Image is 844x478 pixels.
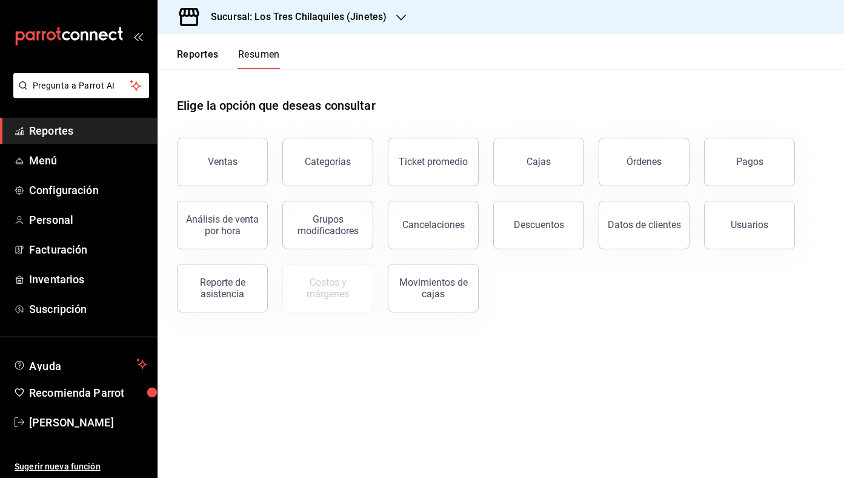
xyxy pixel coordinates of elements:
button: Movimientos de cajas [388,264,479,312]
a: Pregunta a Parrot AI [8,88,149,101]
button: Ticket promedio [388,138,479,186]
div: Movimientos de cajas [396,277,471,300]
div: Grupos modificadores [290,214,365,237]
div: Costos y márgenes [290,277,365,300]
h1: Elige la opción que deseas consultar [177,96,376,115]
button: Ventas [177,138,268,186]
div: Pagos [736,156,763,167]
div: Cancelaciones [402,219,465,231]
button: Pregunta a Parrot AI [13,73,149,98]
button: Pagos [704,138,795,186]
a: Cajas [493,138,584,186]
span: Configuración [29,182,147,198]
button: Cancelaciones [388,201,479,249]
button: Categorías [282,138,373,186]
div: Reporte de asistencia [185,277,260,300]
div: Ventas [208,156,238,167]
h3: Sucursal: Los Tres Chilaquiles (Jinetes) [201,10,387,24]
div: navigation tabs [177,49,280,69]
div: Categorías [305,156,351,167]
button: Análisis de venta por hora [177,201,268,249]
button: Órdenes [599,138,689,186]
span: Facturación [29,241,147,258]
span: Inventarios [29,271,147,288]
button: Descuentos [493,201,584,249]
div: Descuentos [514,219,564,231]
div: Usuarios [731,219,768,231]
button: open_drawer_menu [133,32,143,41]
button: Reportes [177,49,219,69]
span: Ayuda [29,357,131,371]
span: [PERSON_NAME] [29,414,147,431]
span: Recomienda Parrot [29,385,147,401]
div: Datos de clientes [608,219,681,231]
div: Cajas [527,155,551,169]
span: Pregunta a Parrot AI [33,79,130,92]
button: Resumen [238,49,280,69]
button: Contrata inventarios para ver este reporte [282,264,373,312]
button: Usuarios [704,201,795,249]
div: Análisis de venta por hora [185,214,260,237]
span: Personal [29,212,147,228]
button: Grupos modificadores [282,201,373,249]
span: Reportes [29,123,147,139]
span: Suscripción [29,301,147,317]
button: Datos de clientes [599,201,689,249]
span: Menú [29,152,147,169]
div: Órdenes [626,156,662,167]
div: Ticket promedio [399,156,468,167]
button: Reporte de asistencia [177,264,268,312]
span: Sugerir nueva función [15,460,147,473]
